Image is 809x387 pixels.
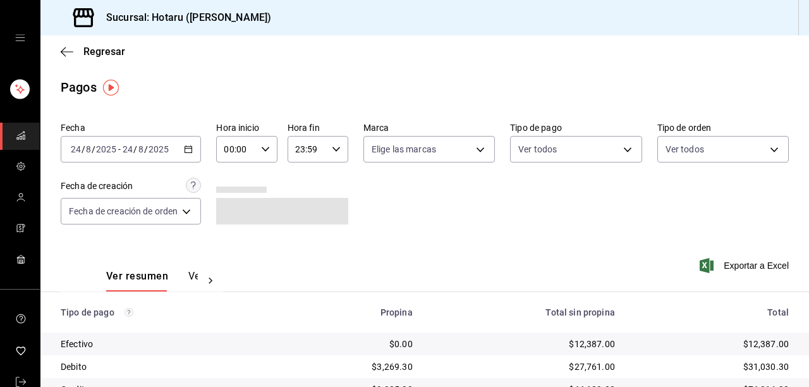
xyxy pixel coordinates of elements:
div: $12,387.00 [433,338,615,350]
label: Marca [363,123,495,132]
input: -- [85,144,92,154]
label: Tipo de pago [510,123,642,132]
button: Ver pagos [188,270,236,292]
span: Regresar [83,46,125,58]
label: Hora fin [288,123,348,132]
img: Tooltip marker [103,80,119,95]
div: navigation tabs [106,270,198,292]
input: -- [122,144,133,154]
input: -- [70,144,82,154]
input: ---- [148,144,169,154]
div: Tipo de pago [61,307,263,317]
div: Efectivo [61,338,263,350]
div: Total sin propina [433,307,615,317]
div: Debito [61,360,263,373]
span: Fecha de creación de orden [69,205,178,218]
div: Pagos [61,78,97,97]
button: Exportar a Excel [702,258,789,273]
div: Fecha de creación [61,180,133,193]
div: Propina [283,307,412,317]
svg: Los pagos realizados con Pay y otras terminales son montos brutos. [125,308,133,317]
div: $0.00 [283,338,412,350]
div: $3,269.30 [283,360,412,373]
button: open drawer [15,33,25,43]
span: / [144,144,148,154]
span: / [82,144,85,154]
div: $31,030.30 [635,360,789,373]
span: Elige las marcas [372,143,436,156]
label: Tipo de orden [657,123,789,132]
div: Total [635,307,789,317]
button: Regresar [61,46,125,58]
span: / [133,144,137,154]
div: $12,387.00 [635,338,789,350]
input: ---- [95,144,117,154]
label: Fecha [61,123,201,132]
button: Ver resumen [106,270,168,292]
span: - [118,144,121,154]
span: / [92,144,95,154]
span: Ver todos [518,143,557,156]
label: Hora inicio [216,123,277,132]
input: -- [138,144,144,154]
span: Ver todos [666,143,704,156]
div: $27,761.00 [433,360,615,373]
h3: Sucursal: Hotaru ([PERSON_NAME]) [96,10,271,25]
